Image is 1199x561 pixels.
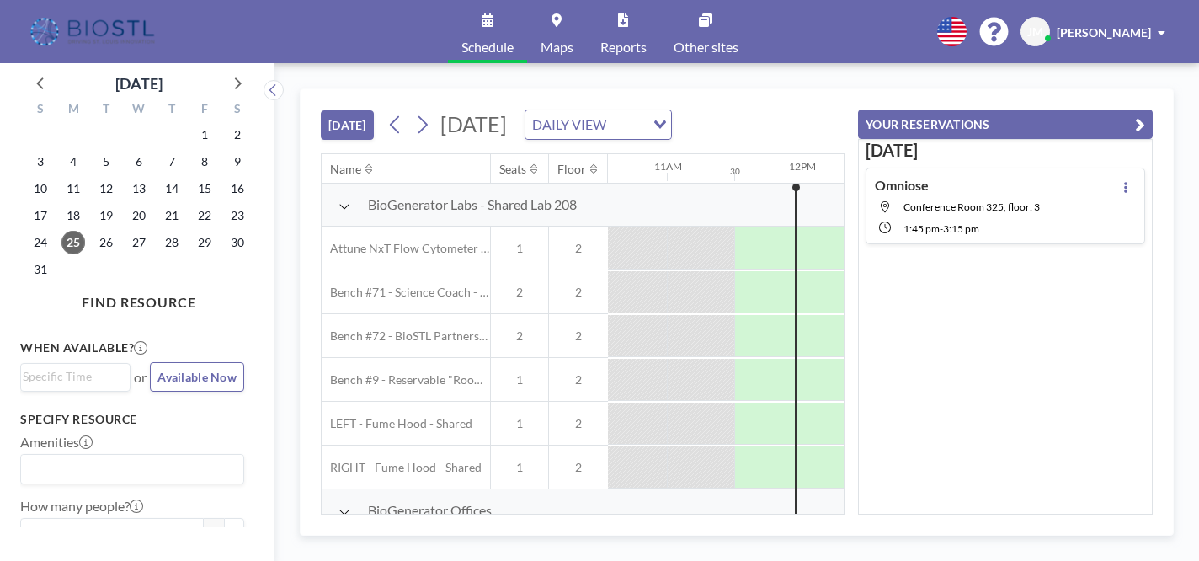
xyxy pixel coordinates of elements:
[866,140,1145,161] h3: [DATE]
[29,204,52,227] span: Sunday, August 17, 2025
[322,460,482,475] span: RIGHT - Fume Hood - Shared
[20,287,258,311] h4: FIND RESOURCE
[557,162,586,177] div: Floor
[549,372,608,387] span: 2
[20,498,143,515] label: How many people?
[90,99,123,121] div: T
[875,177,929,194] h4: Omniose
[29,231,52,254] span: Sunday, August 24, 2025
[127,150,151,174] span: Wednesday, August 6, 2025
[491,416,548,431] span: 1
[94,177,118,200] span: Tuesday, August 12, 2025
[940,222,943,235] span: -
[226,231,249,254] span: Saturday, August 30, 2025
[94,231,118,254] span: Tuesday, August 26, 2025
[94,150,118,174] span: Tuesday, August 5, 2025
[226,177,249,200] span: Saturday, August 16, 2025
[461,40,514,54] span: Schedule
[943,222,979,235] span: 3:15 PM
[20,434,93,451] label: Amenities
[204,518,224,547] button: -
[611,114,643,136] input: Search for option
[57,99,90,121] div: M
[221,99,253,121] div: S
[226,150,249,174] span: Saturday, August 9, 2025
[224,518,244,547] button: +
[160,231,184,254] span: Thursday, August 28, 2025
[1027,24,1043,40] span: JM
[21,364,130,389] div: Search for option
[193,231,216,254] span: Friday, August 29, 2025
[491,372,548,387] span: 1
[541,40,573,54] span: Maps
[127,204,151,227] span: Wednesday, August 20, 2025
[525,110,671,139] div: Search for option
[529,114,610,136] span: DAILY VIEW
[123,99,156,121] div: W
[27,15,161,49] img: organization-logo
[330,162,361,177] div: Name
[858,110,1153,139] button: YOUR RESERVATIONS
[322,372,490,387] span: Bench #9 - Reservable "RoomZilla" Bench
[549,285,608,300] span: 2
[491,329,548,344] span: 2
[491,285,548,300] span: 2
[155,99,188,121] div: T
[23,367,120,386] input: Search for option
[730,166,740,177] div: 30
[29,177,52,200] span: Sunday, August 10, 2025
[188,99,221,121] div: F
[150,362,244,392] button: Available Now
[368,502,492,519] span: BioGenerator Offices
[674,40,738,54] span: Other sites
[23,458,234,480] input: Search for option
[61,231,85,254] span: Monday, August 25, 2025
[160,204,184,227] span: Thursday, August 21, 2025
[21,455,243,484] div: Search for option
[226,123,249,147] span: Saturday, August 2, 2025
[549,241,608,256] span: 2
[127,231,151,254] span: Wednesday, August 27, 2025
[193,150,216,174] span: Friday, August 8, 2025
[115,72,163,95] div: [DATE]
[160,150,184,174] span: Thursday, August 7, 2025
[157,370,237,384] span: Available Now
[654,160,682,173] div: 11AM
[549,416,608,431] span: 2
[134,369,147,386] span: or
[160,177,184,200] span: Thursday, August 14, 2025
[440,111,507,136] span: [DATE]
[600,40,647,54] span: Reports
[903,200,1040,213] span: Conference Room 325, floor: 3
[322,285,490,300] span: Bench #71 - Science Coach - BioSTL Bench
[29,150,52,174] span: Sunday, August 3, 2025
[491,460,548,475] span: 1
[549,460,608,475] span: 2
[368,196,577,213] span: BioGenerator Labs - Shared Lab 208
[322,241,490,256] span: Attune NxT Flow Cytometer - Bench #25
[549,329,608,344] span: 2
[24,99,57,121] div: S
[903,222,940,235] span: 1:45 PM
[127,177,151,200] span: Wednesday, August 13, 2025
[226,204,249,227] span: Saturday, August 23, 2025
[321,110,374,140] button: [DATE]
[193,123,216,147] span: Friday, August 1, 2025
[193,177,216,200] span: Friday, August 15, 2025
[61,204,85,227] span: Monday, August 18, 2025
[20,412,244,427] h3: Specify resource
[322,416,472,431] span: LEFT - Fume Hood - Shared
[94,204,118,227] span: Tuesday, August 19, 2025
[29,258,52,281] span: Sunday, August 31, 2025
[61,177,85,200] span: Monday, August 11, 2025
[1057,25,1151,40] span: [PERSON_NAME]
[322,329,490,344] span: Bench #72 - BioSTL Partnerships & Apprenticeships Bench
[491,241,548,256] span: 1
[789,160,816,173] div: 12PM
[193,204,216,227] span: Friday, August 22, 2025
[61,150,85,174] span: Monday, August 4, 2025
[499,162,526,177] div: Seats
